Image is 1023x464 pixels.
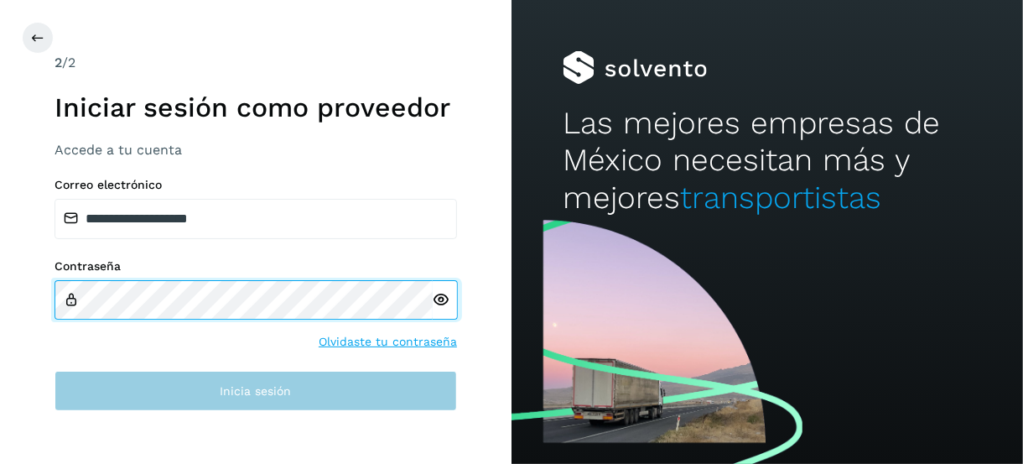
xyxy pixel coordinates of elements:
[55,91,457,123] h1: Iniciar sesión como proveedor
[55,259,457,274] label: Contraseña
[221,385,292,397] span: Inicia sesión
[55,178,457,192] label: Correo electrónico
[55,53,457,73] div: /2
[319,333,457,351] a: Olvidaste tu contraseña
[55,142,457,158] h3: Accede a tu cuenta
[55,371,457,411] button: Inicia sesión
[680,180,881,216] span: transportistas
[55,55,62,70] span: 2
[563,105,972,216] h2: Las mejores empresas de México necesitan más y mejores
